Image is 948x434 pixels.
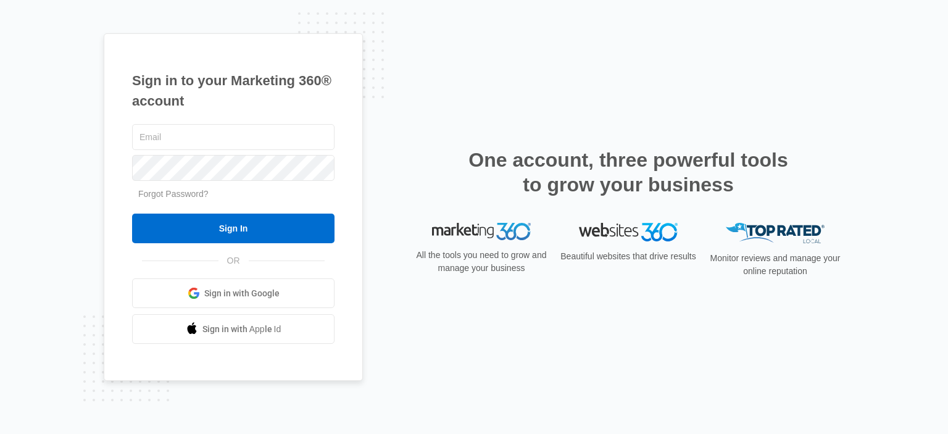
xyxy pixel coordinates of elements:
span: OR [218,254,249,267]
input: Email [132,124,335,150]
span: Sign in with Apple Id [202,323,281,336]
span: Sign in with Google [204,287,280,300]
a: Forgot Password? [138,189,209,199]
img: Marketing 360 [432,223,531,240]
p: Beautiful websites that drive results [559,250,697,263]
img: Top Rated Local [726,223,825,243]
p: Monitor reviews and manage your online reputation [706,252,844,278]
a: Sign in with Apple Id [132,314,335,344]
h2: One account, three powerful tools to grow your business [465,148,792,197]
p: All the tools you need to grow and manage your business [412,249,551,275]
img: Websites 360 [579,223,678,241]
a: Sign in with Google [132,278,335,308]
h1: Sign in to your Marketing 360® account [132,70,335,111]
input: Sign In [132,214,335,243]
